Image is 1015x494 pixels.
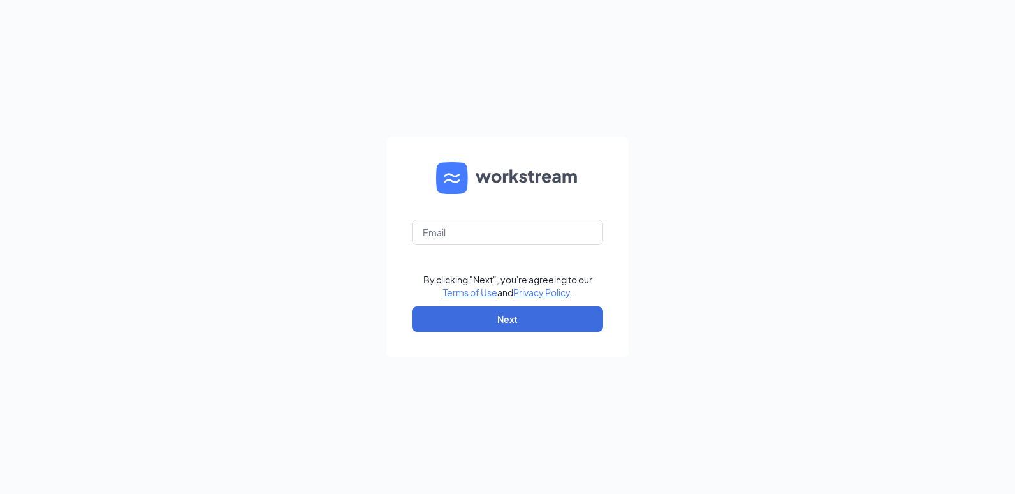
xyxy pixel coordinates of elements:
img: WS logo and Workstream text [436,162,579,194]
button: Next [412,306,603,332]
div: By clicking "Next", you're agreeing to our and . [423,273,592,299]
input: Email [412,220,603,245]
a: Terms of Use [443,287,497,298]
a: Privacy Policy [513,287,570,298]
